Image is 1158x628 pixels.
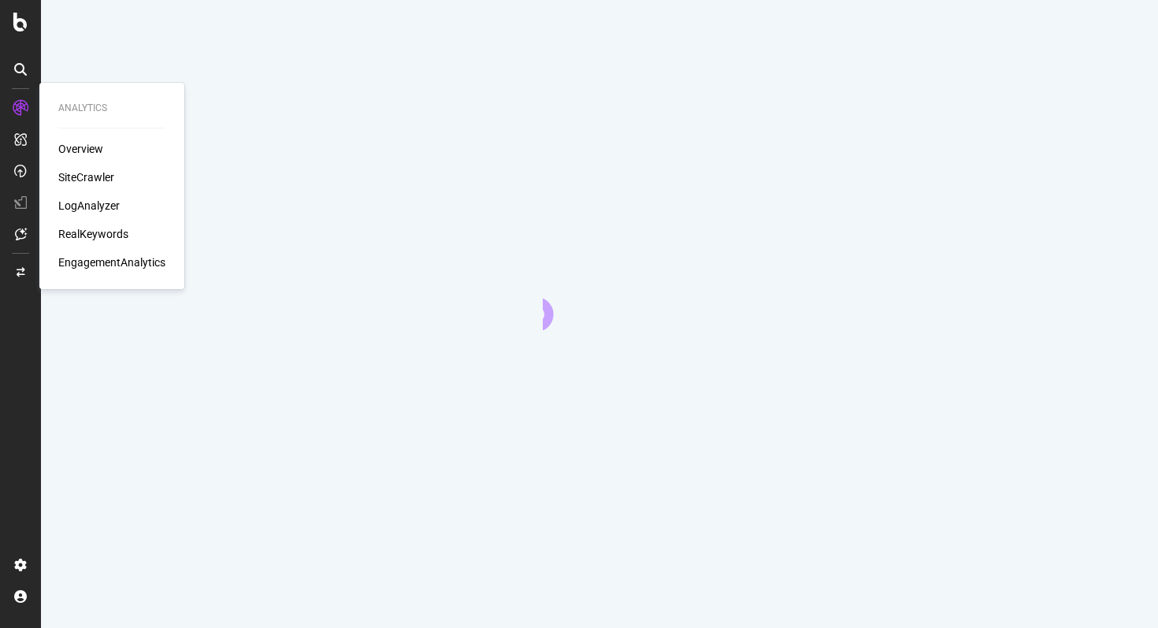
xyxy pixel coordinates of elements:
[58,198,120,214] a: LogAnalyzer
[58,102,165,115] div: Analytics
[58,226,128,242] a: RealKeywords
[543,273,656,330] div: animation
[58,141,103,157] a: Overview
[58,169,114,185] a: SiteCrawler
[58,255,165,270] a: EngagementAnalytics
